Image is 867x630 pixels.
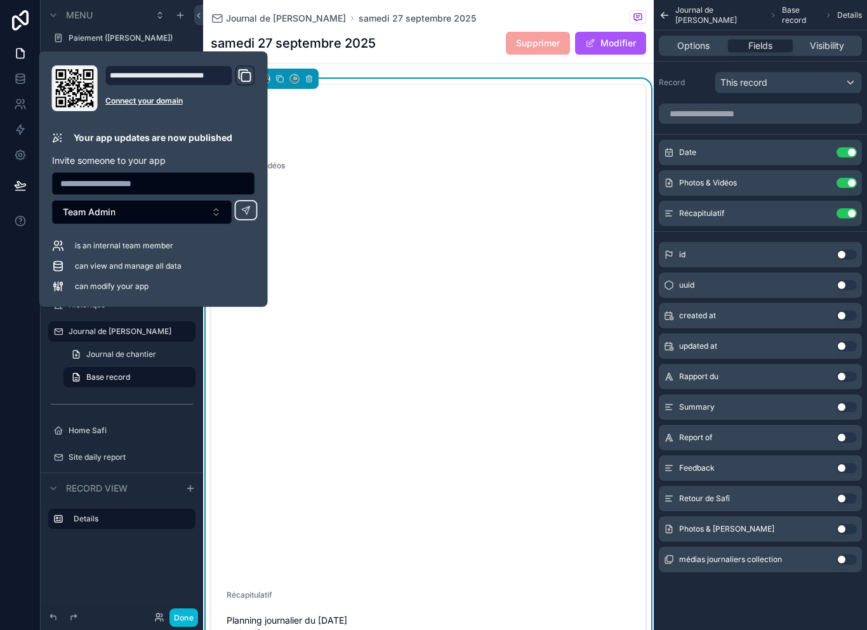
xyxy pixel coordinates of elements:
p: Your app updates are now published [74,131,232,144]
span: Record view [66,482,128,495]
button: Modifier [575,32,646,55]
label: Record [659,77,710,88]
span: Base record [86,372,130,382]
span: Récapitulatif [679,208,724,218]
span: Photos & [PERSON_NAME] [679,524,774,534]
a: Journal de [PERSON_NAME] [211,12,346,25]
div: scrollable content [41,503,203,542]
span: is an internal team member [75,241,173,251]
a: Connect your domain [105,96,255,106]
span: médias journaliers collection [679,554,782,565]
span: Base record [782,5,821,25]
label: Details [74,514,185,524]
span: Fields [748,39,772,52]
span: can modify your app [75,281,149,292]
span: created at [679,311,716,321]
span: Team Admin [63,206,116,218]
span: Menu [66,9,93,22]
span: Photos & Vidéos [679,178,737,188]
p: Invite someone to your app [52,154,255,167]
span: Récapitulatif [227,590,272,600]
label: Journal de [PERSON_NAME] [69,326,188,337]
h1: samedi 27 septembre 2025 [211,34,376,52]
button: Done [169,608,198,627]
span: Date [679,147,696,157]
span: can view and manage all data [75,261,182,271]
span: updated at [679,341,717,351]
button: This record [715,72,862,93]
span: Report of [679,432,712,443]
span: Summary [679,402,715,412]
div: Domain and Custom Link [105,65,255,111]
span: This record [720,76,767,89]
a: samedi 27 septembre 2025 [359,12,476,25]
span: id [679,250,685,260]
button: Select Button [52,200,232,224]
span: Details [837,10,862,20]
span: Options [677,39,710,52]
span: Rapport du [679,372,718,382]
label: Home Safi [69,426,193,436]
span: Journal de chantier [86,349,156,359]
span: Retour de Safi [679,493,730,504]
span: Visibility [810,39,844,52]
span: Journal de [PERSON_NAME] [675,5,765,25]
label: Paiement ([PERSON_NAME]) [69,33,193,43]
label: Site daily report [69,452,193,462]
span: Feedback [679,463,715,473]
a: Journal de chantier [63,344,195,365]
span: uuid [679,280,694,290]
span: [DATE] [227,124,320,137]
a: Base record [63,367,195,387]
span: Journal de [PERSON_NAME] [226,12,346,25]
